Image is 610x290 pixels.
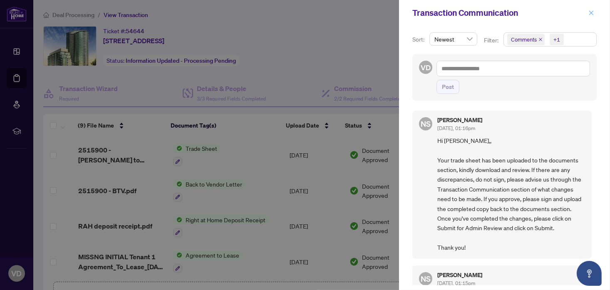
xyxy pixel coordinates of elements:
[434,33,472,45] span: Newest
[437,272,482,278] h5: [PERSON_NAME]
[538,37,543,42] span: close
[412,35,426,44] p: Sort:
[437,125,475,131] span: [DATE], 01:16pm
[553,35,560,44] div: +1
[421,118,431,130] span: NS
[437,136,585,253] span: Hi [PERSON_NAME],, Your trade sheet has been uploaded to the documents section, kindly download a...
[421,62,431,73] span: VD
[507,34,545,45] span: Comments
[511,35,537,44] span: Comments
[437,280,475,286] span: [DATE], 01:15pm
[436,80,459,94] button: Post
[412,7,586,19] div: Transaction Communication
[577,261,602,286] button: Open asap
[588,10,594,16] span: close
[421,273,431,285] span: NS
[437,117,482,123] h5: [PERSON_NAME]
[484,36,500,45] p: Filter:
